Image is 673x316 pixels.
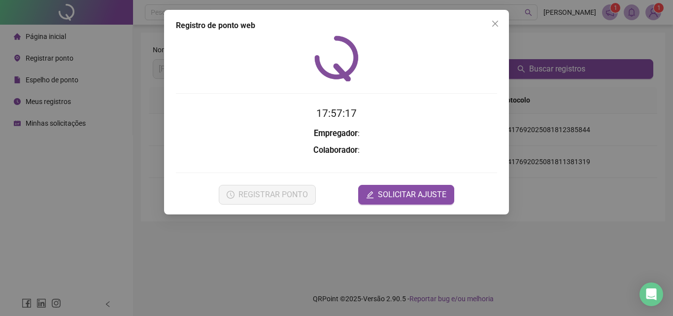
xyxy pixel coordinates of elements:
[313,145,358,155] strong: Colaborador
[176,20,497,32] div: Registro de ponto web
[491,20,499,28] span: close
[219,185,316,205] button: REGISTRAR PONTO
[314,35,359,81] img: QRPoint
[366,191,374,199] span: edit
[316,107,357,119] time: 17:57:17
[358,185,454,205] button: editSOLICITAR AJUSTE
[314,129,358,138] strong: Empregador
[176,127,497,140] h3: :
[378,189,446,201] span: SOLICITAR AJUSTE
[639,282,663,306] div: Open Intercom Messenger
[176,144,497,157] h3: :
[487,16,503,32] button: Close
